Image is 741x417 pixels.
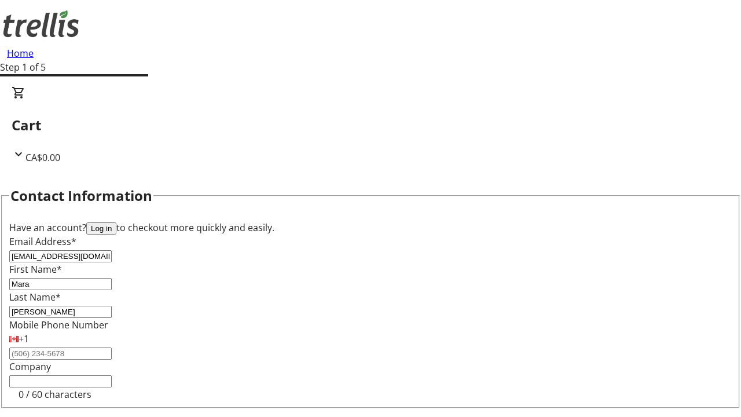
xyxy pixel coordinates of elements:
label: First Name* [9,263,62,276]
label: Company [9,360,51,373]
h2: Contact Information [10,185,152,206]
label: Email Address* [9,235,76,248]
label: Last Name* [9,291,61,303]
span: CA$0.00 [25,151,60,164]
label: Mobile Phone Number [9,319,108,331]
input: (506) 234-5678 [9,348,112,360]
button: Log in [86,222,116,235]
h2: Cart [12,115,729,136]
tr-character-limit: 0 / 60 characters [19,388,91,401]
div: CartCA$0.00 [12,86,729,164]
div: Have an account? to checkout more quickly and easily. [9,221,732,235]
